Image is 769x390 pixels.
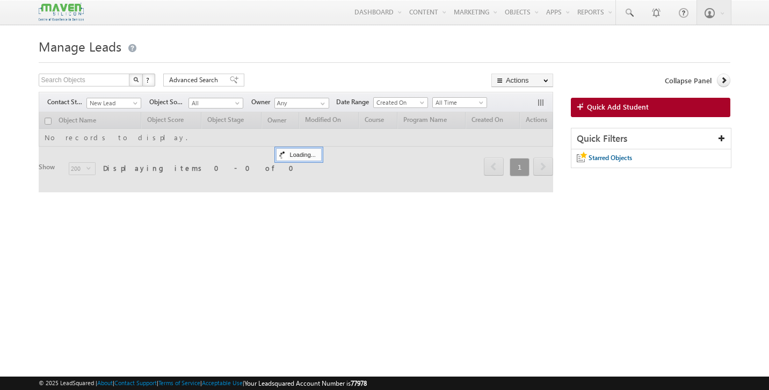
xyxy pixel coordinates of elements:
[39,38,121,55] span: Manage Leads
[47,97,86,107] span: Contact Stage
[587,102,649,112] span: Quick Add Student
[571,128,731,149] div: Quick Filters
[169,75,221,85] span: Advanced Search
[202,379,243,386] a: Acceptable Use
[315,98,328,109] a: Show All Items
[189,98,240,108] span: All
[158,379,200,386] a: Terms of Service
[39,378,367,388] span: © 2025 LeadSquared | | | | |
[149,97,188,107] span: Object Source
[244,379,367,387] span: Your Leadsquared Account Number is
[373,97,428,108] a: Created On
[432,97,487,108] a: All Time
[142,74,155,86] button: ?
[86,98,141,109] a: New Lead
[146,75,151,84] span: ?
[97,379,113,386] a: About
[491,74,553,87] button: Actions
[665,76,712,85] span: Collapse Panel
[336,97,373,107] span: Date Range
[433,98,484,107] span: All Time
[188,98,243,109] a: All
[133,77,139,82] img: Search
[87,98,138,108] span: New Lead
[276,148,322,161] div: Loading...
[274,98,329,109] input: Type to Search
[374,98,425,107] span: Created On
[571,98,730,117] a: Quick Add Student
[589,154,632,162] span: Starred Objects
[39,3,84,21] img: Custom Logo
[251,97,274,107] span: Owner
[114,379,157,386] a: Contact Support
[351,379,367,387] span: 77978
